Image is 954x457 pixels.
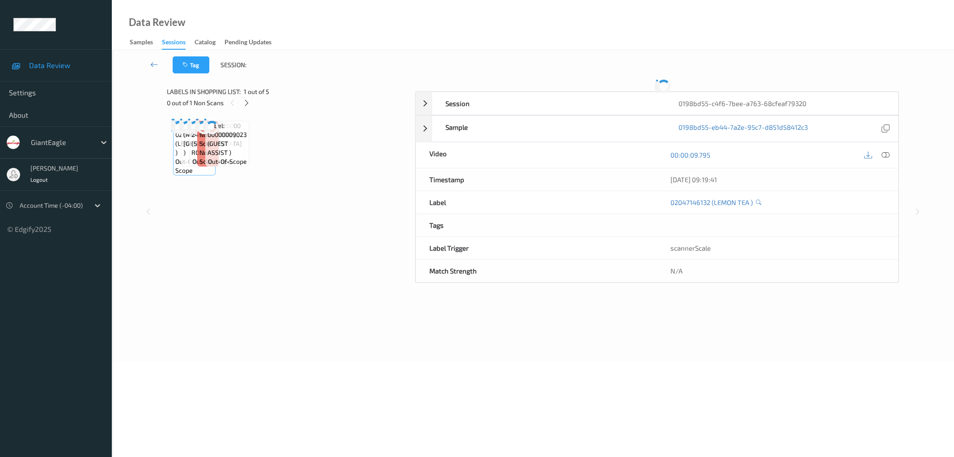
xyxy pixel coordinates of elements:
span: Label: 02047146132 (LEMON TEA ) [175,121,213,157]
span: out-of-scope [192,157,231,166]
a: Pending Updates [225,36,280,49]
span: out-of-scope [175,157,213,175]
a: 02047146132 (LEMON TEA ) [670,198,753,207]
a: 00:00:09.795 [670,150,710,159]
span: out-of-scope [208,157,247,166]
a: Samples [130,36,162,49]
div: Label [416,191,657,214]
span: Label: Non-Scan [199,121,216,148]
span: Label: 24985300000 (S PUMPKIN ROLL SLI) [191,121,232,157]
div: scannerScale [657,237,898,259]
div: Label Trigger [416,237,657,259]
span: Labels in shopping list: [167,87,241,96]
div: 0 out of 1 Non Scans [167,97,409,108]
div: Match Strength [416,260,657,282]
button: Tag [173,56,209,73]
div: Session [432,92,665,115]
div: Pending Updates [225,38,271,49]
a: 0198bd55-eb44-7a2e-95c7-d851d58412c3 [678,123,808,135]
div: Timestamp [416,168,657,191]
span: 1 out of 5 [244,87,269,96]
div: Tags [416,214,657,236]
div: N/A [657,260,898,282]
div: Sample [432,116,665,141]
div: Data Review [129,18,185,27]
div: Samples [130,38,153,49]
div: 0198bd55-c4f6-7bee-a763-68cfeaf79320 [665,92,898,115]
span: Label: 25657600000 (MD TURKEY &amp; [GEOGRAPHIC_DATA] ) [183,121,242,157]
div: Sessions [162,38,186,50]
div: Session0198bd55-c4f6-7bee-a763-68cfeaf79320 [416,92,899,115]
a: Catalog [195,36,225,49]
a: Sessions [162,36,195,50]
span: non-scan [199,148,216,166]
div: Catalog [195,38,216,49]
span: Label: 00000009023 (GUEST ASSIST ) [208,121,247,157]
div: Sample0198bd55-eb44-7a2e-95c7-d851d58412c3 [416,115,899,142]
div: Video [416,142,657,168]
div: [DATE] 09:19:41 [670,175,885,184]
span: Session: [220,60,246,69]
